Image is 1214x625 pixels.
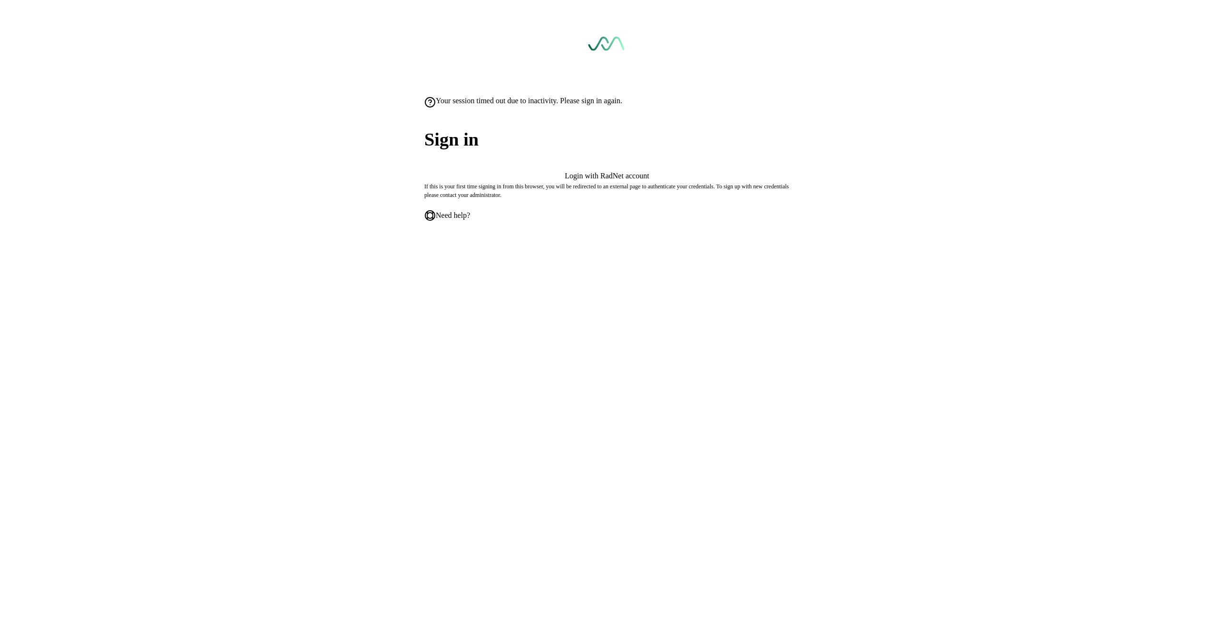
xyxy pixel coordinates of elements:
span: Sign in [424,126,790,154]
button: Login with RadNet account [424,172,790,180]
span: If this is your first time signing in from this browser, you will be redirected to an external pa... [424,183,789,198]
a: Need help? [424,210,470,221]
a: Go to sign in [588,37,626,60]
img: See-Mode Logo [588,37,626,60]
span: Your session timed out due to inactivity. Please sign in again. [436,97,622,105]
